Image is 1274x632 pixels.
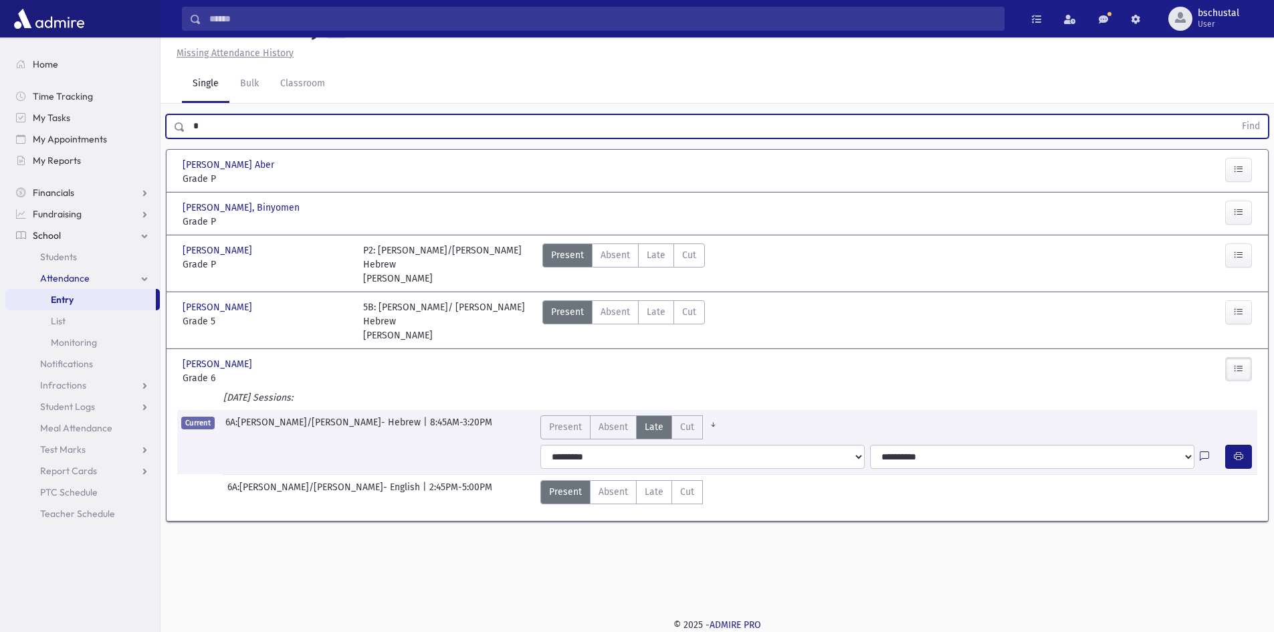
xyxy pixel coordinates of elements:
[682,305,696,319] span: Cut
[183,172,350,186] span: Grade P
[540,480,703,504] div: AttTypes
[363,243,530,286] div: P2: [PERSON_NAME]/[PERSON_NAME] Hebrew [PERSON_NAME]
[33,58,58,70] span: Home
[645,485,663,499] span: Late
[183,371,350,385] span: Grade 6
[183,314,350,328] span: Grade 5
[177,47,294,59] u: Missing Attendance History
[549,420,582,434] span: Present
[542,243,705,286] div: AttTypes
[5,182,160,203] a: Financials
[33,208,82,220] span: Fundraising
[5,310,160,332] a: List
[40,379,86,391] span: Infractions
[540,415,724,439] div: AttTypes
[1198,8,1239,19] span: bschustal
[680,420,694,434] span: Cut
[183,300,255,314] span: [PERSON_NAME]
[227,480,423,504] span: 6A:[PERSON_NAME]/[PERSON_NAME]- English
[183,357,255,371] span: [PERSON_NAME]
[599,485,628,499] span: Absent
[5,203,160,225] a: Fundraising
[40,401,95,413] span: Student Logs
[40,486,98,498] span: PTC Schedule
[51,315,66,327] span: List
[551,248,584,262] span: Present
[363,300,530,342] div: 5B: [PERSON_NAME]/ [PERSON_NAME] Hebrew [PERSON_NAME]
[423,415,430,439] span: |
[430,415,492,439] span: 8:45AM-3:20PM
[1198,19,1239,29] span: User
[645,420,663,434] span: Late
[680,485,694,499] span: Cut
[5,460,160,482] a: Report Cards
[182,66,229,103] a: Single
[601,248,630,262] span: Absent
[223,392,293,403] i: [DATE] Sessions:
[647,305,665,319] span: Late
[270,66,336,103] a: Classroom
[183,257,350,272] span: Grade P
[5,439,160,460] a: Test Marks
[542,300,705,342] div: AttTypes
[40,443,86,455] span: Test Marks
[51,336,97,348] span: Monitoring
[40,422,112,434] span: Meal Attendance
[33,90,93,102] span: Time Tracking
[5,396,160,417] a: Student Logs
[40,358,93,370] span: Notifications
[33,154,81,167] span: My Reports
[11,5,88,32] img: AdmirePro
[5,86,160,107] a: Time Tracking
[33,229,61,241] span: School
[549,485,582,499] span: Present
[429,480,492,504] span: 2:45PM-5:00PM
[51,294,74,306] span: Entry
[5,225,160,246] a: School
[182,618,1253,632] div: © 2025 -
[33,112,70,124] span: My Tasks
[40,508,115,520] span: Teacher Schedule
[551,305,584,319] span: Present
[5,128,160,150] a: My Appointments
[181,417,215,429] span: Current
[40,465,97,477] span: Report Cards
[5,246,160,268] a: Students
[5,417,160,439] a: Meal Attendance
[647,248,665,262] span: Late
[5,54,160,75] a: Home
[423,480,429,504] span: |
[5,353,160,375] a: Notifications
[5,332,160,353] a: Monitoring
[40,251,77,263] span: Students
[183,201,302,215] span: [PERSON_NAME], Binyomen
[599,420,628,434] span: Absent
[33,133,107,145] span: My Appointments
[5,482,160,503] a: PTC Schedule
[225,415,423,439] span: 6A:[PERSON_NAME]/[PERSON_NAME]- Hebrew
[5,268,160,289] a: Attendance
[5,107,160,128] a: My Tasks
[5,503,160,524] a: Teacher Schedule
[5,375,160,396] a: Infractions
[1234,115,1268,138] button: Find
[201,7,1004,31] input: Search
[682,248,696,262] span: Cut
[229,66,270,103] a: Bulk
[183,215,350,229] span: Grade P
[5,150,160,171] a: My Reports
[171,47,294,59] a: Missing Attendance History
[40,272,90,284] span: Attendance
[183,158,277,172] span: [PERSON_NAME] Aber
[5,289,156,310] a: Entry
[33,187,74,199] span: Financials
[601,305,630,319] span: Absent
[183,243,255,257] span: [PERSON_NAME]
